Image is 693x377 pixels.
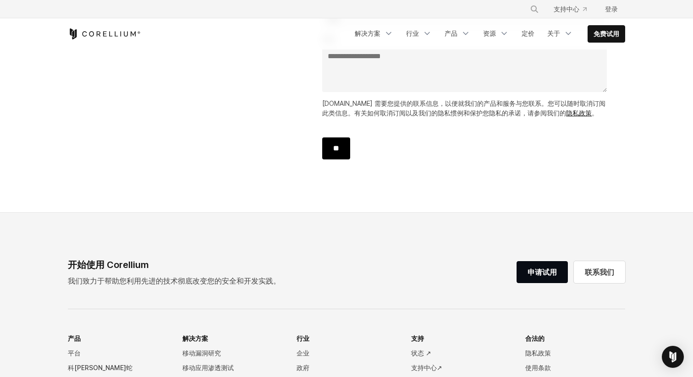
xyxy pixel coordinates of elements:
[411,349,431,357] font: 状态 ↗
[355,29,380,37] font: 解决方案
[519,1,625,17] div: 导航菜单
[525,349,551,357] font: 隐私政策
[547,29,560,37] font: 关于
[594,30,619,38] font: 免费试用
[566,109,592,117] a: 隐私政策
[182,364,234,372] font: 移动应用渗透测试
[297,349,309,357] font: 企业
[525,364,551,372] font: 使用条款
[68,28,141,39] a: 科雷利姆之家
[574,261,625,283] a: 联系我们
[68,349,81,357] font: 平台
[349,25,625,43] div: 导航菜单
[592,109,598,117] font: 。
[411,364,442,372] font: 支持中心↗
[68,259,149,270] font: 开始使用 Corellium
[605,5,618,13] font: 登录
[406,29,419,37] font: 行业
[517,261,568,283] a: 申请试用
[68,276,280,285] font: 我们致力于帮助您利用先进的技术彻底改变您的安全和开发实践。
[528,268,557,277] font: 申请试用
[554,5,579,13] font: 支持中心
[483,29,496,37] font: 资源
[522,29,534,37] font: 定价
[182,349,221,357] font: 移动漏洞研究
[68,364,132,372] font: 科[PERSON_NAME]蛇
[526,1,543,17] button: 搜索
[322,99,605,117] font: [DOMAIN_NAME] 需要您提供的联系信息，以便就我们的产品和服务与您联系。您可以随时取消订阅此类信息。有关如何取消订阅以及我们的隐私惯例和保护您隐私的承诺，请参阅我们的
[445,29,457,37] font: 产品
[662,346,684,368] div: 打开 Intercom Messenger
[585,268,614,277] font: 联系我们
[297,364,309,372] font: 政府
